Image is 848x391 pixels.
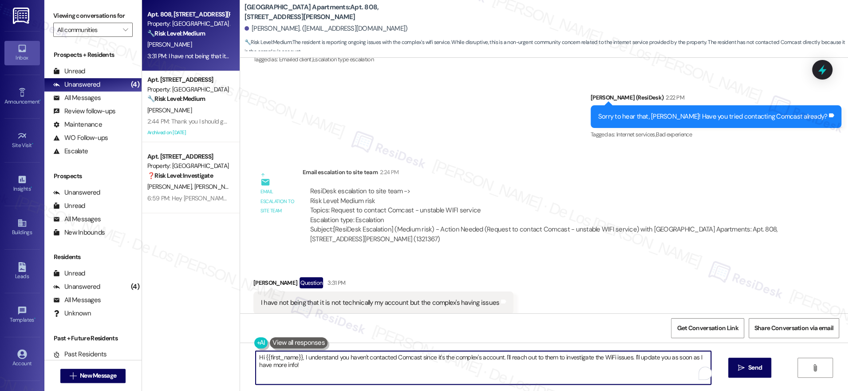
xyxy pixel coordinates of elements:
[44,252,142,262] div: Residents
[53,67,85,76] div: Unread
[146,127,230,138] div: Archived on [DATE]
[378,168,398,177] div: 2:24 PM
[53,228,105,237] div: New Inbounds
[53,188,100,197] div: Unanswered
[260,187,295,215] div: Email escalation to site team
[261,298,500,307] div: I have not being that it is not technically my account but the complex's having issues
[4,128,40,152] a: Site Visit •
[303,168,787,180] div: Email escalation to site team
[253,53,417,66] div: Tagged as:
[147,152,229,161] div: Apt. [STREET_ADDRESS]
[53,93,101,103] div: All Messages
[245,39,292,46] strong: 🔧 Risk Level: Medium
[147,52,385,60] div: 3:31 PM: I have not being that it is not technically my account but the complex's having issues
[39,97,41,104] span: •
[53,9,133,23] label: Viewing conversations for
[123,26,128,33] i: 
[749,318,839,338] button: Share Conversation via email
[4,303,40,327] a: Templates •
[13,8,31,24] img: ResiDesk Logo
[591,93,841,105] div: [PERSON_NAME] (ResiDesk)
[147,161,229,171] div: Property: [GEOGRAPHIC_DATA]
[53,120,102,129] div: Maintenance
[147,106,192,114] span: [PERSON_NAME]
[310,225,780,244] div: Subject: [ResiDesk Escalation] (Medium risk) - Action Needed (Request to contact Comcast - unstab...
[325,278,345,287] div: 3:31 PM
[598,112,827,121] div: Sorry to hear that, [PERSON_NAME]! Have you tried contacting Comcast already?
[53,147,88,156] div: Escalate
[34,315,35,322] span: •
[147,85,229,94] div: Property: [GEOGRAPHIC_DATA]
[53,295,101,305] div: All Messages
[245,24,408,33] div: [PERSON_NAME]. ([EMAIL_ADDRESS][DOMAIN_NAME])
[44,172,142,181] div: Prospects
[677,323,738,333] span: Get Conversation Link
[44,334,142,343] div: Past + Future Residents
[147,10,229,19] div: Apt. 808, [STREET_ADDRESS][PERSON_NAME]
[194,183,238,191] span: [PERSON_NAME]
[253,277,514,291] div: [PERSON_NAME]
[53,282,100,291] div: Unanswered
[53,201,85,211] div: Unread
[312,56,374,63] span: Escalation type escalation
[4,347,40,371] a: Account
[310,187,780,225] div: ResiDesk escalation to site team -> Risk Level: Medium risk Topics: Request to contact Comcast - ...
[129,78,142,92] div: (4)
[147,40,192,48] span: [PERSON_NAME]
[53,269,85,278] div: Unread
[4,41,40,65] a: Inbox
[279,56,312,63] span: Emailed client ,
[147,117,311,125] div: 2:44 PM: Thank you I should get paid [DATE] to catch up on rent
[53,133,108,143] div: WO Follow-ups
[4,215,40,239] a: Buildings
[300,277,323,288] div: Question
[80,371,116,380] span: New Message
[256,351,711,384] textarea: To enrich screen reader interactions, please activate Accessibility in Grammarly extension settings
[70,372,76,379] i: 
[754,323,833,333] span: Share Conversation via email
[147,183,194,191] span: [PERSON_NAME]
[147,95,205,103] strong: 🔧 Risk Level: Medium
[4,172,40,196] a: Insights •
[147,75,229,84] div: Apt. [STREET_ADDRESS]
[53,215,101,224] div: All Messages
[616,131,656,138] span: Internet services ,
[53,350,107,359] div: Past Residents
[812,364,818,371] i: 
[4,259,40,283] a: Leads
[656,131,692,138] span: Bad experience
[245,3,422,22] b: [GEOGRAPHIC_DATA] Apartments: Apt. 808, [STREET_ADDRESS][PERSON_NAME]
[591,128,841,141] div: Tagged as:
[31,184,32,191] span: •
[245,38,848,57] span: : The resident is reporting ongoing issues with the complex's wifi service. While disruptive, thi...
[147,29,205,37] strong: 🔧 Risk Level: Medium
[671,318,744,338] button: Get Conversation Link
[728,358,771,378] button: Send
[60,369,126,383] button: New Message
[32,141,33,147] span: •
[57,23,118,37] input: All communities
[738,364,744,371] i: 
[53,309,91,318] div: Unknown
[53,80,100,89] div: Unanswered
[663,93,684,102] div: 2:22 PM
[147,172,213,180] strong: ❓ Risk Level: Investigate
[147,19,229,28] div: Property: [GEOGRAPHIC_DATA] Apartments
[53,107,115,116] div: Review follow-ups
[129,280,142,294] div: (4)
[44,50,142,60] div: Prospects + Residents
[748,363,762,372] span: Send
